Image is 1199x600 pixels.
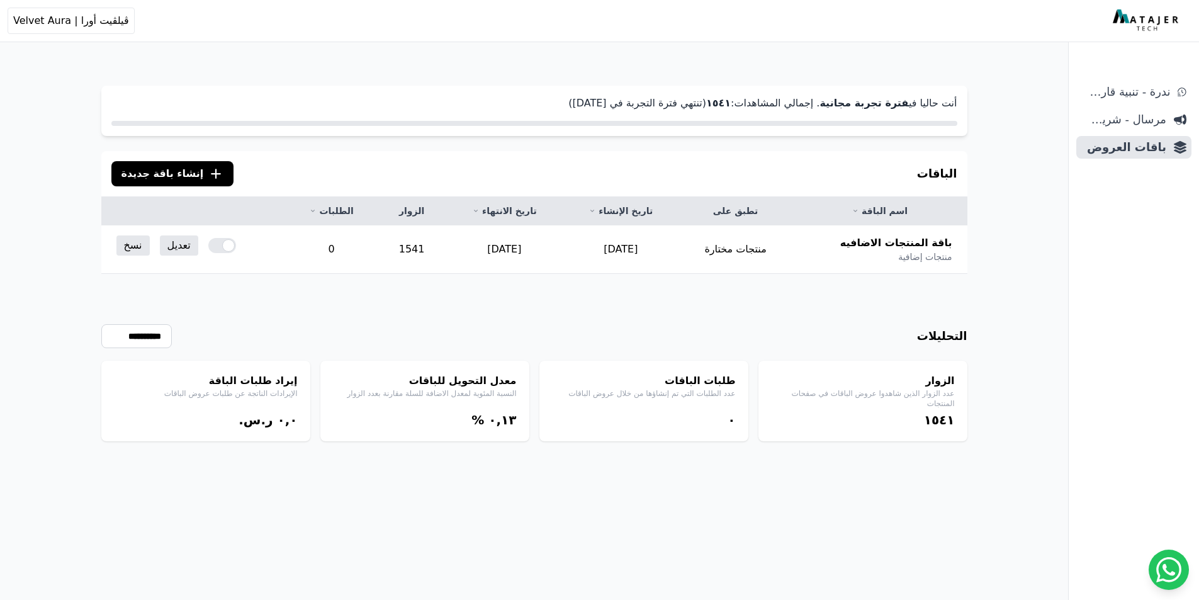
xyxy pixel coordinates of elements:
p: عدد الزوار الذين شاهدوا عروض الباقات في صفحات المنتجات [771,388,955,409]
p: عدد الطلبات التي تم إنشاؤها من خلال عروض الباقات [552,388,736,399]
h4: إيراد طلبات الباقة [114,373,298,388]
h3: الباقات [917,165,957,183]
strong: ١٥٤١ [706,97,731,109]
span: ر.س. [239,412,273,427]
th: تطبق على [679,197,792,225]
td: 0 [286,225,378,274]
span: ڤيلڤيت أورا | Velvet Aura [13,13,129,28]
a: الطلبات [301,205,363,217]
h4: الزوار [771,373,955,388]
h3: التحليلات [917,327,967,345]
h4: طلبات الباقات [552,373,736,388]
strong: فترة تجربة مجانية [819,97,908,109]
td: منتجات مختارة [679,225,792,274]
th: الزوار [377,197,446,225]
div: ۰ [552,411,736,429]
div: ١٥٤١ [771,411,955,429]
h4: معدل التحويل للباقات [333,373,517,388]
p: الإيرادات الناتجة عن طلبات عروض الباقات [114,388,298,399]
a: تعديل [160,235,198,256]
span: باقة المنتجات الاضافيه [840,235,952,251]
span: ندرة - تنبية قارب علي النفاذ [1081,83,1170,101]
p: النسبة المئوية لمعدل الاضافة للسلة مقارنة بعدد الزوار [333,388,517,399]
button: إنشاء باقة جديدة [111,161,234,186]
a: اسم الباقة [808,205,952,217]
button: ڤيلڤيت أورا | Velvet Aura [8,8,135,34]
td: [DATE] [446,225,563,274]
span: منتجات إضافية [898,251,952,263]
td: 1541 [377,225,446,274]
span: مرسال - شريط دعاية [1081,111,1166,128]
bdi: ۰,۰ [277,412,297,427]
bdi: ۰,١۳ [488,412,516,427]
span: % [471,412,484,427]
a: تاريخ الانتهاء [461,205,548,217]
a: تاريخ الإنشاء [578,205,664,217]
a: نسخ [116,235,150,256]
td: [DATE] [563,225,679,274]
img: MatajerTech Logo [1113,9,1181,32]
span: إنشاء باقة جديدة [121,166,204,181]
p: أنت حاليا في . إجمالي المشاهدات: (تنتهي فترة التجربة في [DATE]) [111,96,957,111]
span: باقات العروض [1081,139,1166,156]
